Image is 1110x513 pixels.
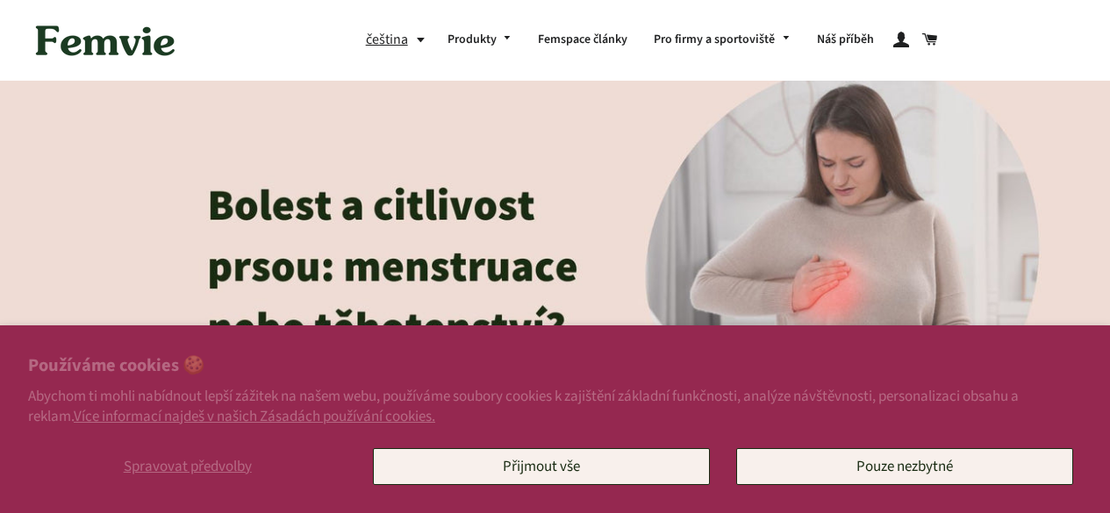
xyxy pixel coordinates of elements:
[736,448,1073,485] button: Pouze nezbytné
[434,18,526,63] a: Produkty
[124,456,252,477] span: Spravovat předvolby
[74,406,435,427] a: Více informací najdeš v našich Zásadách používání cookies.
[28,353,1082,379] h2: Používáme cookies 🍪
[28,387,1082,425] p: Abychom ti mohli nabídnout lepší zážitek na našem webu, používáme soubory cookies k zajištění zák...
[641,18,804,63] a: Pro firmy a sportoviště
[525,18,641,63] a: Femspace články
[366,28,434,52] button: čeština
[373,448,710,485] button: Přijmout vše
[28,448,347,485] button: Spravovat předvolby
[26,13,184,68] img: Femvie
[804,18,887,63] a: Náš příběh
